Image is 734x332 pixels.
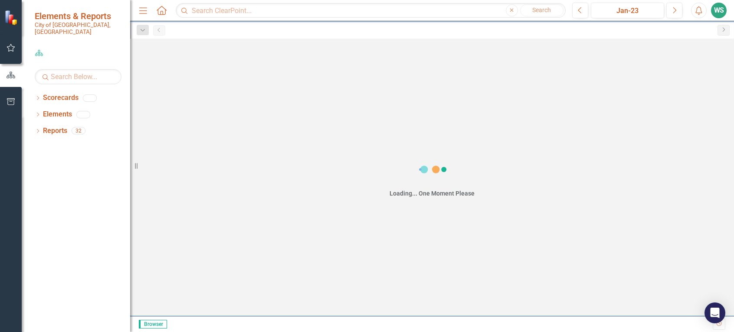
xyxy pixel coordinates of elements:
[43,93,79,103] a: Scorecards
[532,7,551,13] span: Search
[35,69,121,84] input: Search Below...
[72,127,85,135] div: 32
[591,3,664,18] button: Jan-23
[705,302,725,323] div: Open Intercom Messenger
[4,10,20,25] img: ClearPoint Strategy
[711,3,727,18] button: WS
[390,189,475,198] div: Loading... One Moment Please
[43,110,72,120] a: Elements
[35,21,121,36] small: City of [GEOGRAPHIC_DATA], [GEOGRAPHIC_DATA]
[594,6,661,16] div: Jan-23
[35,11,121,21] span: Elements & Reports
[520,4,564,17] button: Search
[139,320,167,329] span: Browser
[176,3,566,18] input: Search ClearPoint...
[43,126,67,136] a: Reports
